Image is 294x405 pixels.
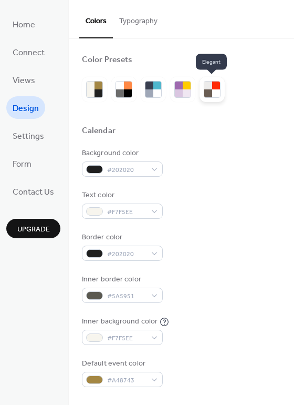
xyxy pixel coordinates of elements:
span: Design [13,100,39,117]
span: Form [13,156,31,173]
div: Text color [82,190,161,201]
div: Default event color [82,358,161,369]
span: Connect [13,45,45,61]
button: Upgrade [6,219,60,238]
span: Contact Us [13,184,54,200]
span: Upgrade [17,224,50,235]
a: Views [6,68,41,91]
span: #F7F5EE [107,207,146,218]
div: Background color [82,148,161,159]
div: Inner background color [82,316,157,327]
span: Views [13,73,35,89]
div: Color Presets [82,55,132,66]
div: Inner border color [82,274,161,285]
span: #F7F5EE [107,333,146,344]
span: Elegant [196,54,227,70]
a: Form [6,152,38,175]
span: #A48743 [107,375,146,386]
a: Connect [6,40,51,63]
a: Home [6,13,41,35]
a: Settings [6,124,50,147]
a: Design [6,96,45,119]
span: #5A5951 [107,291,146,302]
div: Border color [82,232,161,243]
div: Calendar [82,126,115,137]
a: Contact Us [6,180,60,202]
span: #202020 [107,165,146,176]
span: Home [13,17,35,33]
span: Settings [13,128,44,145]
span: #202020 [107,249,146,260]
